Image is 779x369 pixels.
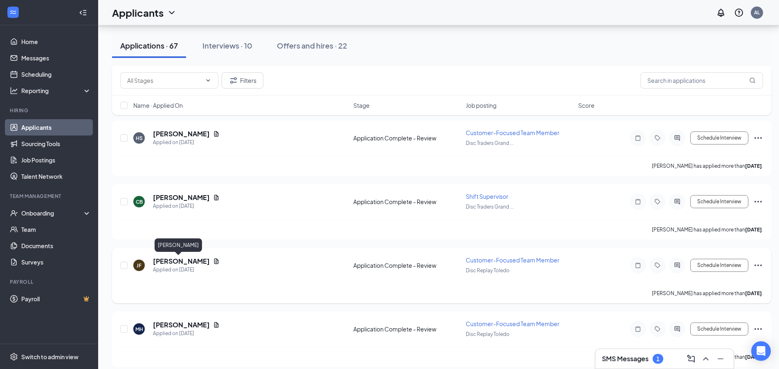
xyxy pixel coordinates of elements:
div: Applied on [DATE] [153,266,220,274]
svg: ActiveChat [672,135,682,141]
a: Home [21,33,91,50]
svg: Settings [10,353,18,361]
svg: ChevronDown [167,8,177,18]
svg: Note [633,326,643,332]
input: All Stages [127,76,202,85]
div: JF [137,262,141,269]
svg: MagnifyingGlass [749,77,756,84]
a: Documents [21,238,91,254]
a: Job Postings [21,152,91,168]
svg: ChevronUp [701,354,711,364]
p: [PERSON_NAME] has applied more than . [652,226,763,233]
div: Interviews · 10 [202,40,252,51]
svg: QuestionInfo [734,8,744,18]
svg: ActiveChat [672,198,682,205]
a: Scheduling [21,66,91,82]
svg: Document [213,194,220,201]
svg: Tag [653,262,662,269]
div: Onboarding [21,209,84,217]
button: Minimize [714,352,727,365]
div: Switch to admin view [21,353,79,361]
button: Schedule Interview [690,131,748,144]
a: Talent Network [21,168,91,184]
svg: Note [633,198,643,205]
svg: Note [633,135,643,141]
div: Application Complete - Review [353,261,461,269]
div: MH [135,326,143,333]
div: [PERSON_NAME] [155,238,202,252]
a: PayrollCrown [21,291,91,307]
div: Applied on [DATE] [153,202,220,210]
svg: ActiveChat [672,262,682,269]
a: Surveys [21,254,91,270]
div: Application Complete - Review [353,134,461,142]
svg: Tag [653,198,662,205]
svg: Ellipses [753,133,763,143]
svg: Collapse [79,9,87,17]
button: Schedule Interview [690,195,748,208]
svg: WorkstreamLogo [9,8,17,16]
a: Applicants [21,119,91,136]
button: Filter Filters [222,72,263,89]
span: Customer-Focused Team Member [466,129,559,136]
div: Offers and hires · 22 [277,40,347,51]
button: ComposeMessage [685,352,698,365]
div: Open Intercom Messenger [751,341,771,361]
div: AL [754,9,760,16]
div: Application Complete - Review [353,198,461,206]
div: Application Complete - Review [353,325,461,333]
p: [PERSON_NAME] has applied more than . [652,162,763,169]
svg: Document [213,322,220,328]
div: Applications · 67 [120,40,178,51]
svg: Analysis [10,87,18,95]
span: Disc Traders Grand ... [466,204,514,210]
span: Disc Replay Toledo [466,267,510,273]
b: [DATE] [745,354,762,360]
span: Stage [353,101,370,109]
h1: Applicants [112,6,164,20]
span: Disc Traders Grand ... [466,140,514,146]
svg: Notifications [716,8,726,18]
div: Team Management [10,193,90,200]
svg: Ellipses [753,197,763,207]
b: [DATE] [745,290,762,296]
div: Hiring [10,107,90,114]
input: Search in applications [640,72,763,89]
h5: [PERSON_NAME] [153,193,210,202]
h5: [PERSON_NAME] [153,320,210,329]
svg: Filter [229,76,238,85]
div: Applied on [DATE] [153,138,220,147]
svg: Document [213,131,220,137]
span: Shift Supervisor [466,193,508,200]
span: Job posting [466,101,496,109]
span: Customer-Focused Team Member [466,256,559,264]
svg: UserCheck [10,209,18,217]
svg: Note [633,262,643,269]
span: Disc Replay Toledo [466,331,510,337]
div: Payroll [10,278,90,285]
div: CB [136,198,143,205]
a: Sourcing Tools [21,136,91,152]
h3: SMS Messages [602,354,649,363]
a: Messages [21,50,91,66]
b: [DATE] [745,227,762,233]
svg: ActiveChat [672,326,682,332]
div: HS [136,135,143,142]
svg: Document [213,258,220,265]
svg: Tag [653,326,662,332]
svg: Minimize [716,354,725,364]
h5: [PERSON_NAME] [153,129,210,138]
svg: Ellipses [753,260,763,270]
button: Schedule Interview [690,322,748,336]
p: [PERSON_NAME] has applied more than . [652,290,763,297]
h5: [PERSON_NAME] [153,257,210,266]
span: Name · Applied On [133,101,183,109]
svg: ChevronDown [205,77,211,84]
button: ChevronUp [699,352,712,365]
svg: ComposeMessage [686,354,696,364]
div: 1 [656,356,660,362]
b: [DATE] [745,163,762,169]
button: Schedule Interview [690,259,748,272]
span: Customer-Focused Team Member [466,320,559,327]
svg: Tag [653,135,662,141]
